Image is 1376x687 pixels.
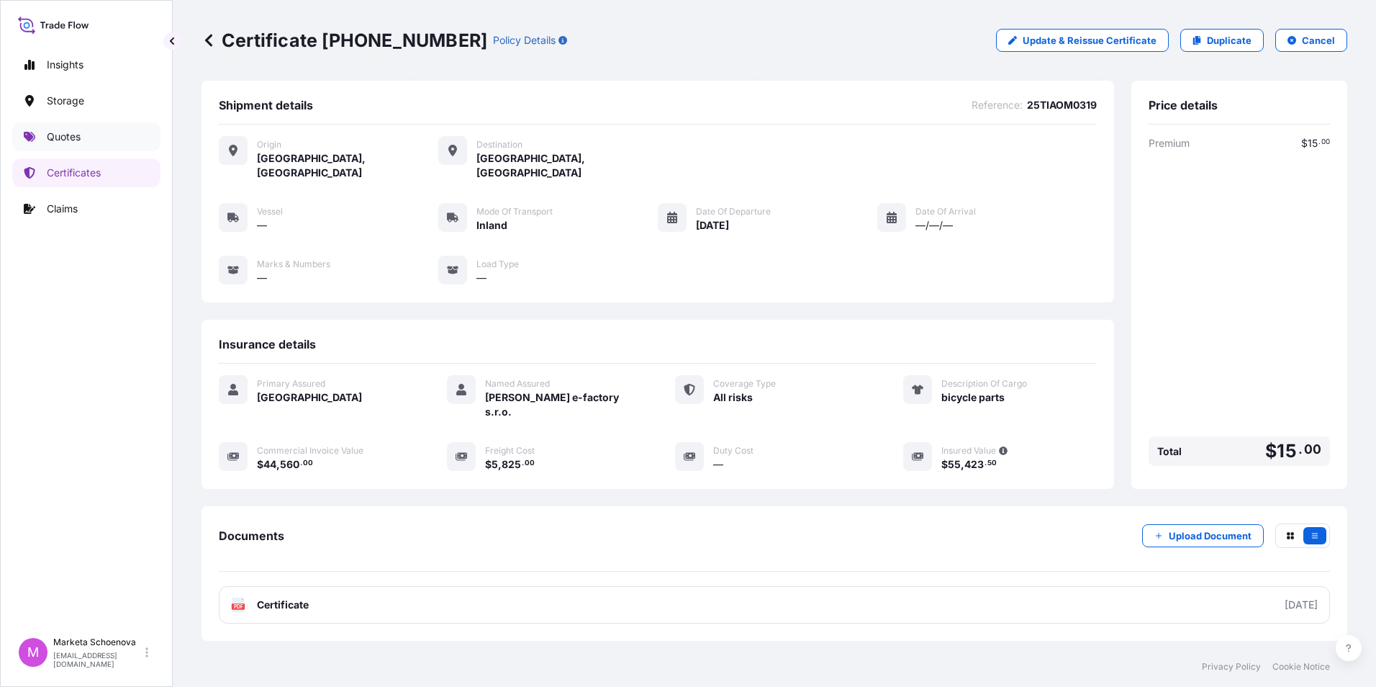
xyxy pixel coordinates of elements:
[476,151,658,180] span: [GEOGRAPHIC_DATA], [GEOGRAPHIC_DATA]
[1142,524,1264,547] button: Upload Document
[1265,442,1277,460] span: $
[941,390,1005,405] span: bicycle parts
[257,151,438,180] span: [GEOGRAPHIC_DATA], [GEOGRAPHIC_DATA]
[1169,529,1251,543] p: Upload Document
[492,459,498,470] span: 5
[696,206,771,217] span: Date of Departure
[12,86,160,115] a: Storage
[1298,445,1303,454] span: .
[525,461,535,466] span: 00
[47,130,81,144] p: Quotes
[300,461,302,466] span: .
[713,457,723,472] span: —
[280,459,299,470] span: 560
[1023,33,1157,48] p: Update & Reissue Certificate
[522,461,524,466] span: .
[1149,98,1218,112] span: Price details
[1277,442,1296,460] span: 15
[257,598,309,612] span: Certificate
[696,218,729,233] span: [DATE]
[1207,33,1251,48] p: Duplicate
[948,459,961,470] span: 55
[234,604,243,609] text: PDF
[964,459,984,470] span: 423
[257,445,363,457] span: Commercial Invoice Value
[257,259,330,270] span: Marks & Numbers
[476,206,553,217] span: Mode of Transport
[972,98,1023,112] span: Reference :
[1149,136,1190,151] span: Premium
[47,166,101,180] p: Certificates
[257,271,267,285] span: —
[1272,661,1330,673] a: Cookie Notice
[1302,33,1335,48] p: Cancel
[1027,98,1097,112] span: 25TIAOM0319
[257,218,267,233] span: —
[12,158,160,187] a: Certificates
[202,29,487,52] p: Certificate [PHONE_NUMBER]
[1304,445,1321,454] span: 00
[476,271,486,285] span: —
[941,459,948,470] span: $
[485,378,550,390] span: Named Assured
[498,459,502,470] span: ,
[502,459,521,470] span: 825
[941,378,1027,390] span: Description Of Cargo
[257,390,362,405] span: [GEOGRAPHIC_DATA]
[987,461,997,466] span: 50
[219,529,284,543] span: Documents
[996,29,1169,52] a: Update & Reissue Certificate
[476,218,507,233] span: Inland
[47,58,83,72] p: Insights
[1180,29,1264,52] a: Duplicate
[485,445,535,457] span: Freight Cost
[12,50,160,79] a: Insights
[485,459,492,470] span: $
[713,445,753,457] span: Duty Cost
[476,259,519,270] span: Load Type
[219,586,1330,624] a: PDFCertificate[DATE]
[47,202,78,216] p: Claims
[257,459,263,470] span: $
[485,390,641,419] span: [PERSON_NAME] e-factory s.r.o.
[263,459,276,470] span: 44
[1308,138,1318,148] span: 15
[915,206,976,217] span: Date of Arrival
[27,645,39,660] span: M
[219,337,316,351] span: Insurance details
[47,94,84,108] p: Storage
[257,378,325,390] span: Primary Assured
[1275,29,1347,52] button: Cancel
[1301,138,1308,148] span: $
[257,139,281,151] span: Origin
[303,461,313,466] span: 00
[1285,598,1318,612] div: [DATE]
[257,206,283,217] span: Vessel
[1321,140,1330,145] span: 00
[53,651,142,668] p: [EMAIL_ADDRESS][DOMAIN_NAME]
[915,218,953,233] span: —/—/—
[941,445,996,457] span: Insured Value
[493,33,556,48] p: Policy Details
[276,459,280,470] span: ,
[713,378,776,390] span: Coverage Type
[961,459,964,470] span: ,
[1202,661,1261,673] a: Privacy Policy
[12,122,160,151] a: Quotes
[713,390,753,405] span: All risks
[219,98,313,112] span: Shipment details
[12,194,160,223] a: Claims
[53,637,142,648] p: Marketa Schoenova
[476,139,522,151] span: Destination
[1157,444,1182,459] span: Total
[985,461,987,466] span: .
[1318,140,1321,145] span: .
